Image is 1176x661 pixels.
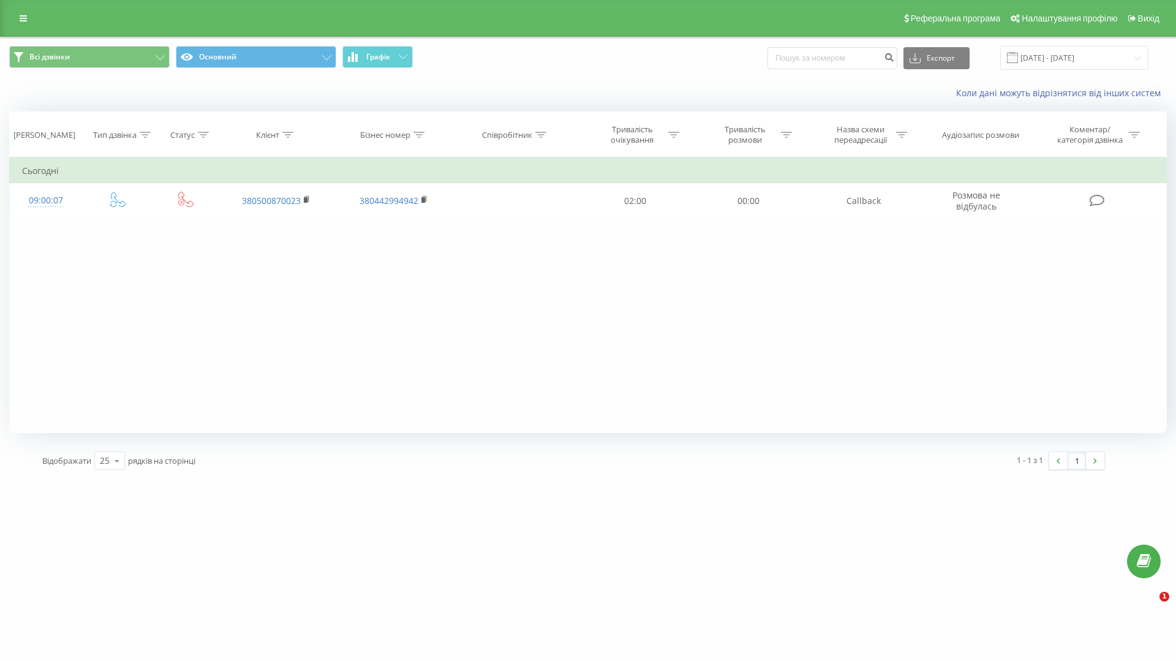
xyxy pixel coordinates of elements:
[1138,13,1159,23] span: Вихід
[170,130,195,140] div: Статус
[1134,592,1164,621] iframe: Intercom live chat
[482,130,532,140] div: Співробітник
[805,183,922,219] td: Callback
[100,455,110,467] div: 25
[128,455,195,466] span: рядків на сторінці
[827,124,893,145] div: Назва схеми переадресації
[767,47,897,69] input: Пошук за номером
[1022,13,1117,23] span: Налаштування профілю
[903,47,970,69] button: Експорт
[1017,454,1043,466] div: 1 - 1 з 1
[952,189,1000,212] span: Розмова не відбулась
[342,46,413,68] button: Графік
[10,159,1167,183] td: Сьогодні
[360,130,410,140] div: Бізнес номер
[579,183,692,219] td: 02:00
[360,195,418,206] a: 380442994942
[956,87,1167,99] a: Коли дані можуть відрізнятися вiд інших систем
[242,195,301,206] a: 380500870023
[911,13,1001,23] span: Реферальна програма
[42,455,91,466] span: Відображати
[1159,592,1169,602] span: 1
[366,53,390,61] span: Графік
[942,130,1019,140] div: Аудіозапис розмови
[712,124,778,145] div: Тривалість розмови
[1054,124,1126,145] div: Коментар/категорія дзвінка
[93,130,137,140] div: Тип дзвінка
[256,130,279,140] div: Клієнт
[176,46,336,68] button: Основний
[600,124,665,145] div: Тривалість очікування
[692,183,804,219] td: 00:00
[13,130,75,140] div: [PERSON_NAME]
[1068,452,1086,469] a: 1
[9,46,170,68] button: Всі дзвінки
[22,189,70,213] div: 09:00:07
[29,52,70,62] span: Всі дзвінки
